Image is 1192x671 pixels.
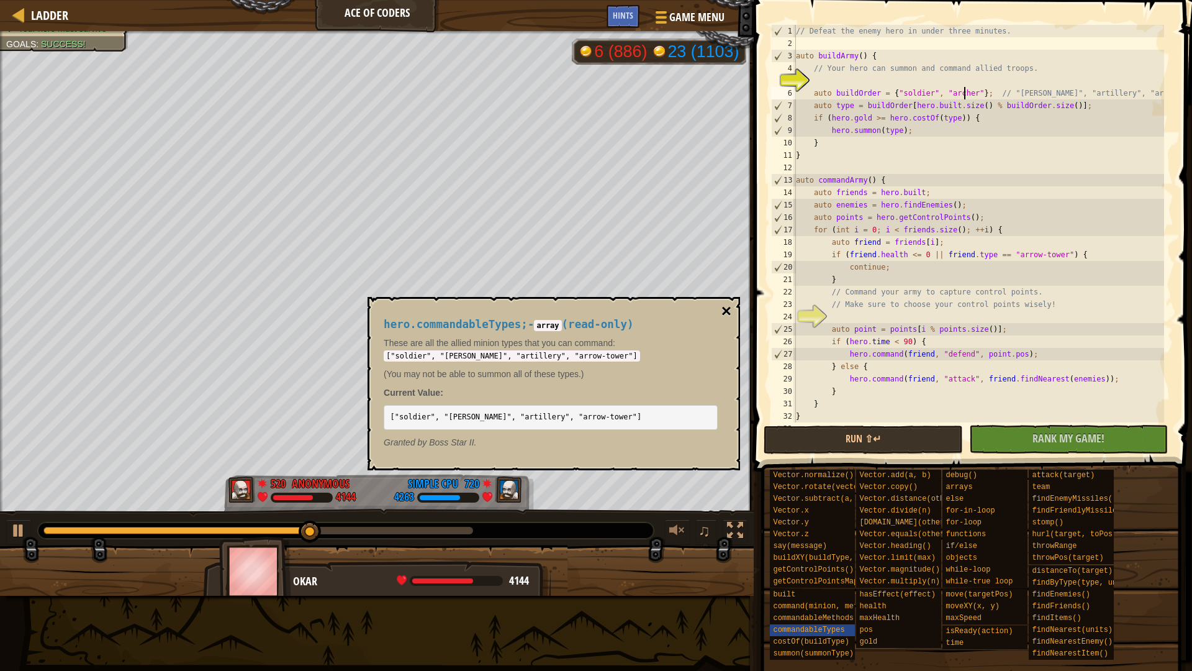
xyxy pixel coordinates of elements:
span: getControlPoints() [773,565,854,574]
div: 21 [771,273,796,286]
span: Vector.x [773,506,809,515]
div: 5 [771,75,796,87]
div: Anonymous [292,476,350,492]
img: thang_avatar_frame.png [228,477,256,503]
div: 16 [772,211,796,224]
span: findItems() [1032,614,1081,623]
button: × [721,303,731,320]
span: Current Value [384,388,440,398]
div: 19 [771,249,796,261]
span: [DOMAIN_NAME](other) [859,518,949,527]
span: Vector.equals(other) [859,530,949,539]
span: arrays [946,483,972,491]
span: Vector.z [773,530,809,539]
span: debug() [946,471,977,480]
div: 520 [271,476,286,487]
div: 27 [772,348,796,360]
span: Ladder [31,7,68,24]
span: Rank My Game! [1032,431,1104,446]
span: Vector.limit(max) [859,554,935,562]
code: ["soldier", "[PERSON_NAME]", "artillery", "arrow-tower"] [384,350,640,362]
code: array [534,320,561,331]
span: gold [859,637,877,646]
span: findByType(type, units) [1032,578,1135,587]
span: : [440,388,443,398]
span: read-only [568,318,627,331]
p: These are all the allied minion types that you can command: [384,337,718,362]
span: attack(target) [1032,471,1095,480]
div: 4 [771,62,796,75]
span: 4144 [509,573,529,588]
div: 20 [772,261,796,273]
span: stomp() [1032,518,1063,527]
span: Goals [6,39,36,49]
span: distanceTo(target) [1032,567,1113,575]
div: 720 [464,476,479,487]
span: Hints [613,9,633,21]
div: 14 [771,186,796,199]
h4: - ( ) [384,319,718,331]
div: 32 [771,410,796,422]
span: maxSpeed [946,614,982,623]
span: throwRange [1032,542,1077,550]
span: getControlPointsMap() [773,577,867,586]
span: Vector.copy() [859,483,918,491]
span: findEnemies() [1032,590,1090,599]
span: Success! [41,39,86,49]
span: Game Menu [669,9,725,25]
div: 6 [771,87,796,99]
span: maxHealth [859,614,900,623]
span: Vector.rotate(vector, angle) [773,483,898,491]
div: 4263 [394,492,414,503]
span: findFriendlyMissiles() [1032,506,1130,515]
div: 24 [771,311,796,323]
div: 25 [772,323,796,335]
span: : [36,39,41,49]
div: 23 [771,298,796,311]
button: Ctrl + P: Play [6,519,31,545]
span: Vector.subtract(a, b) [773,495,867,503]
span: hasEffect(effect) [859,590,935,599]
span: for-loop [946,518,982,527]
p: (You may not be able to summon all of these types.) [384,368,718,380]
div: 12 [771,162,796,174]
img: thang_avatar_frame.png [495,477,522,503]
span: findEnemyMissiles() [1032,495,1117,503]
div: 17 [772,224,796,236]
span: Vector.multiply(n) [859,577,940,586]
span: health [859,602,886,611]
span: say(message) [773,542,826,550]
div: 30 [771,385,796,398]
span: Vector.normalize() [773,471,854,480]
em: Boss Star II. [384,437,476,447]
div: 11 [771,149,796,162]
div: 9 [772,124,796,137]
span: pos [859,626,873,634]
span: team [1032,483,1050,491]
div: 28 [771,360,796,373]
span: Vector.add(a, b) [859,471,931,480]
div: Okar [293,573,538,590]
span: commandableTypes [773,626,844,634]
span: findNearest(units) [1032,626,1113,634]
button: Toggle fullscreen [723,519,747,545]
div: 31 [771,398,796,410]
span: Vector.y [773,518,809,527]
span: buildXY(buildType, x, y) [773,554,880,562]
div: 4144 [336,492,356,503]
div: Simple CPU [408,476,458,492]
span: for-in-loop [946,506,995,515]
span: findNearestItem() [1032,649,1108,658]
span: isReady(action) [946,627,1013,636]
div: 15 [772,199,796,211]
div: 29 [771,373,796,385]
button: Adjust volume [665,519,690,545]
div: 26 [771,335,796,348]
span: summon(summonType) [773,649,854,658]
div: 1 [772,25,796,37]
div: 10 [771,137,796,149]
span: ♫ [698,521,711,540]
span: command(minion, method, arg1, arg2) [773,602,929,611]
span: Vector.divide(n) [859,506,931,515]
span: time [946,639,964,647]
